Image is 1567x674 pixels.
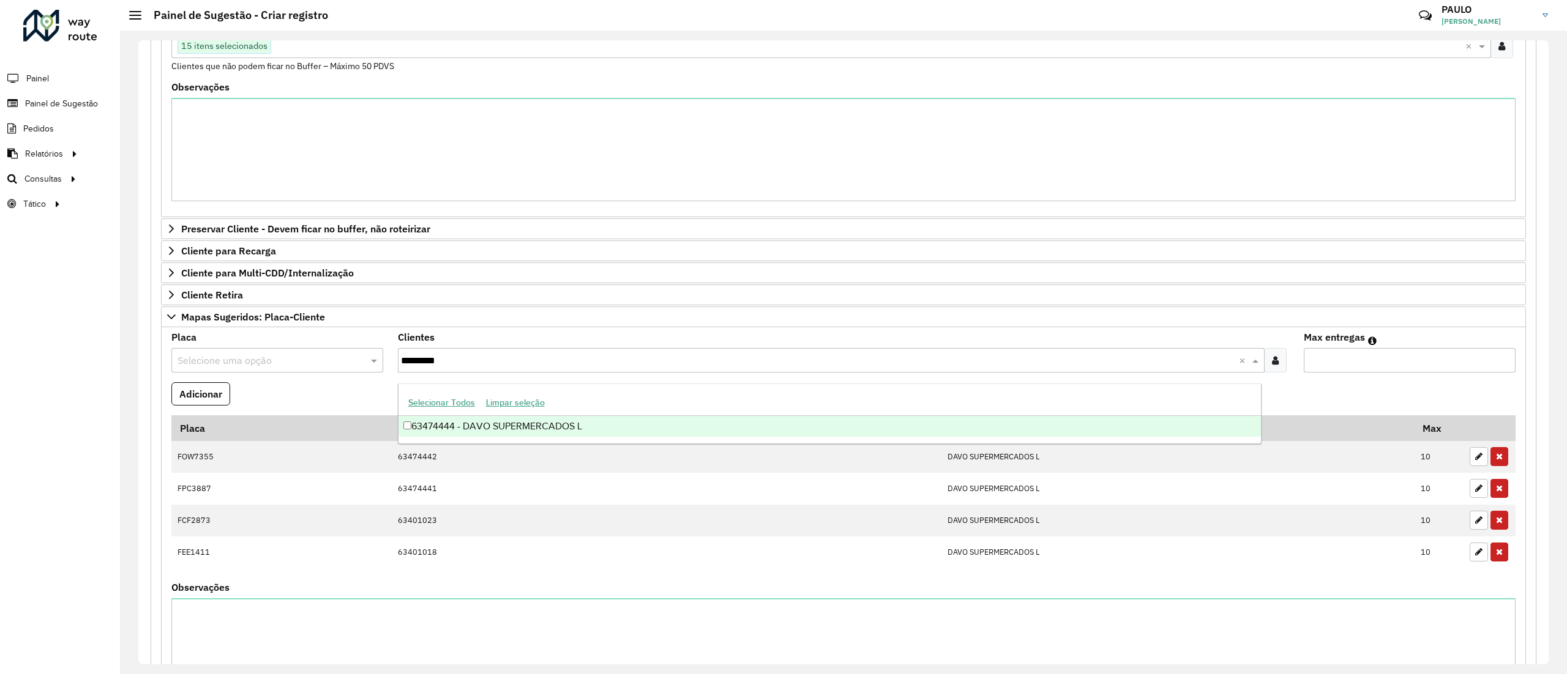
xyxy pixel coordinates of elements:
span: 15 itens selecionados [178,39,271,53]
th: Max [1415,415,1464,441]
span: Cliente para Recarga [181,246,276,256]
a: Mapas Sugeridos: Placa-Cliente [161,306,1526,327]
div: 63474444 - DAVO SUPERMERCADOS L [398,416,1262,437]
em: Máximo de clientes que serão colocados na mesma rota com os clientes informados [1368,336,1377,346]
a: Preservar Cliente - Devem ficar no buffer, não roteirizar [161,218,1526,239]
label: Observações [171,80,230,94]
a: Cliente para Recarga [161,240,1526,261]
span: Preservar Cliente - Devem ficar no buffer, não roteirizar [181,224,430,234]
span: Relatórios [25,147,63,160]
label: Max entregas [1304,330,1365,344]
td: FOW7355 [171,441,392,473]
span: Mapas Sugeridos: Placa-Cliente [181,312,325,322]
span: Cliente Retira [181,290,243,300]
td: 63401023 [392,505,941,536]
h3: PAULO [1442,4,1533,15]
span: Cliente para Multi-CDD/Internalização [181,268,354,278]
label: Clientes [398,330,435,344]
a: Contato Rápido [1412,2,1438,29]
th: Código Cliente [392,415,941,441]
td: FPC3887 [171,473,392,505]
td: 10 [1415,441,1464,473]
small: Clientes que não podem ficar no Buffer – Máximo 50 PDVS [171,61,394,72]
td: DAVO SUPERMERCADOS L [941,441,1414,473]
div: Priorizar Cliente - Não podem ficar no buffer [161,13,1526,217]
td: 10 [1415,505,1464,536]
td: 10 [1415,536,1464,568]
td: 63474442 [392,441,941,473]
a: Cliente para Multi-CDD/Internalização [161,262,1526,283]
span: Clear all [1239,353,1249,368]
td: DAVO SUPERMERCADOS L [941,505,1414,536]
button: Limpar seleção [481,393,550,412]
td: 63401018 [392,536,941,568]
span: [PERSON_NAME] [1442,16,1533,27]
span: Painel de Sugestão [25,97,98,110]
label: Placa [171,330,196,344]
button: Selecionar Todos [403,393,481,412]
ng-dropdown-panel: Options list [398,383,1262,444]
td: 63474441 [392,473,941,505]
td: DAVO SUPERMERCADOS L [941,473,1414,505]
td: 10 [1415,473,1464,505]
span: Clear all [1465,39,1476,53]
td: FEE1411 [171,536,392,568]
span: Painel [26,72,49,85]
span: Consultas [24,172,62,185]
h2: Painel de Sugestão - Criar registro [141,9,328,22]
span: Pedidos [23,122,54,135]
th: Placa [171,415,392,441]
label: Observações [171,580,230,594]
span: Tático [23,198,46,210]
button: Adicionar [171,382,230,406]
td: DAVO SUPERMERCADOS L [941,536,1414,568]
td: FCF2873 [171,505,392,536]
a: Cliente Retira [161,284,1526,305]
